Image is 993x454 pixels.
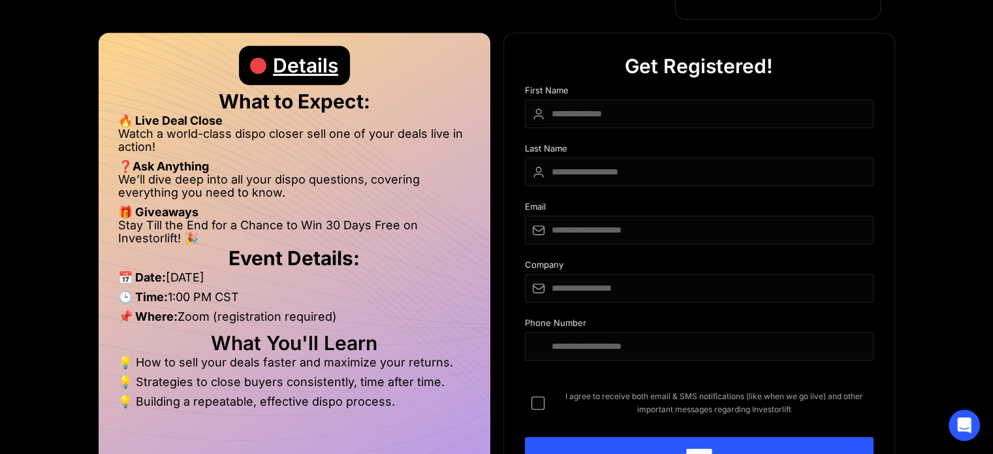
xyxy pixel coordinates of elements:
[118,270,166,284] strong: 📅 Date:
[118,336,471,349] h2: What You'll Learn
[525,144,874,157] div: Last Name
[118,290,168,304] strong: 🕒 Time:
[118,127,471,160] li: Watch a world-class dispo closer sell one of your deals live in action!
[555,390,874,416] span: I agree to receive both email & SMS notifications (like when we go live) and other important mess...
[273,46,338,85] div: Details
[219,89,370,113] strong: What to Expect:
[118,395,471,408] li: 💡 Building a repeatable, effective dispo process.
[118,310,471,330] li: Zoom (registration required)
[118,291,471,310] li: 1:00 PM CST
[118,114,223,127] strong: 🔥 Live Deal Close
[118,271,471,291] li: [DATE]
[118,173,471,206] li: We’ll dive deep into all your dispo questions, covering everything you need to know.
[229,246,360,270] strong: Event Details:
[118,376,471,395] li: 💡 Strategies to close buyers consistently, time after time.
[118,310,178,323] strong: 📌 Where:
[118,219,471,245] li: Stay Till the End for a Chance to Win 30 Days Free on Investorlift! 🎉
[525,260,874,274] div: Company
[118,159,209,173] strong: ❓Ask Anything
[525,318,874,332] div: Phone Number
[625,46,773,86] div: Get Registered!
[525,86,874,99] div: First Name
[525,202,874,216] div: Email
[118,356,471,376] li: 💡 How to sell your deals faster and maximize your returns.
[949,410,980,441] div: Open Intercom Messenger
[118,205,198,219] strong: 🎁 Giveaways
